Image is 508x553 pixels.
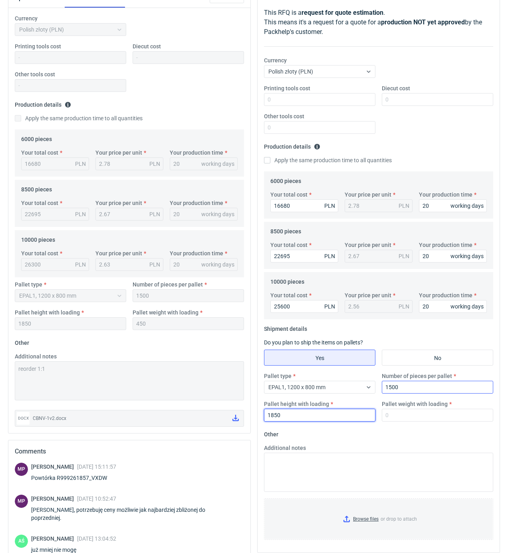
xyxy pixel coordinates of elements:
div: PLN [149,160,160,168]
p: This RFQ is a . This means it's a request for a quote for a by the Packhelp's customer. [264,8,493,37]
label: Pallet type [264,372,292,380]
label: Your total cost [270,241,308,249]
figcaption: MP [15,495,28,508]
label: Do you plan to ship the items on pallets? [264,339,363,346]
div: PLN [75,261,86,269]
label: Your production time [170,199,223,207]
legend: Production details [15,98,71,108]
legend: Production details [264,140,320,150]
label: Your total cost [21,249,58,257]
label: Your price per unit [95,199,142,207]
label: Your production time [419,191,472,199]
label: Other tools cost [264,112,304,120]
div: working days [201,210,234,218]
div: PLN [324,252,335,260]
div: PLN [149,210,160,218]
span: [DATE] 13:04:52 [77,535,116,542]
div: Adrian Świerżewski [15,535,28,548]
label: Currency [264,56,287,64]
legend: Other [264,428,278,438]
div: PLN [399,202,409,210]
span: [PERSON_NAME] [31,535,77,542]
div: PLN [149,261,160,269]
legend: 10000 pieces [21,233,55,243]
label: Pallet weight with loading [133,308,198,316]
input: 0 [264,121,375,134]
div: Powtórka R999261857_VXDW [31,474,117,482]
div: docx [17,412,30,425]
label: Printing tools cost [15,42,61,50]
legend: 8500 pieces [270,225,301,235]
label: Your price per unit [95,149,142,157]
label: Number of pieces per pallet [382,372,452,380]
div: working days [201,160,234,168]
label: Your production time [170,149,223,157]
figcaption: AŚ [15,535,28,548]
legend: 8500 pieces [21,183,52,193]
label: Yes [264,350,375,366]
span: EPAL1, 1200 x 800 mm [268,384,325,390]
strong: request for quote estimation [302,9,383,16]
legend: Shipment details [264,322,307,332]
label: Apply the same production time to all quantities [15,114,143,122]
strong: production NOT yet approved [381,18,465,26]
div: Michał Palasek [15,495,28,508]
label: Your total cost [270,191,308,199]
input: 0 [419,250,487,263]
div: CBNV-1v2.docx [33,414,226,422]
div: [PERSON_NAME], potrzebuję ceny możliwie jak najbardziej zbliżonej do poprzedniej. [31,506,244,522]
span: [PERSON_NAME] [31,463,77,470]
span: Polish złoty (PLN) [268,68,313,75]
div: PLN [75,210,86,218]
legend: 6000 pieces [21,133,52,142]
span: [PERSON_NAME] [31,495,77,502]
label: Diecut cost [382,84,410,92]
label: Your price per unit [345,191,391,199]
span: [DATE] 10:52:47 [77,495,116,502]
label: Pallet type [15,280,42,288]
div: PLN [399,252,409,260]
input: 0 [419,300,487,313]
label: Your total cost [21,149,58,157]
label: Pallet height with loading [264,400,329,408]
input: 0 [264,409,375,422]
div: working days [450,202,484,210]
legend: 10000 pieces [270,275,304,285]
label: Additional notes [15,352,57,360]
h2: Comments [15,447,244,456]
textarea: reorder 1:1 [15,361,244,400]
label: Your price per unit [95,249,142,257]
label: Pallet weight with loading [382,400,448,408]
legend: 6000 pieces [270,175,301,184]
label: Printing tools cost [264,84,310,92]
label: Your production time [419,291,472,299]
label: Your total cost [270,291,308,299]
input: 0 [270,300,338,313]
input: 0 [264,93,375,106]
label: Your production time [170,249,223,257]
div: PLN [324,202,335,210]
div: working days [450,252,484,260]
legend: Other [15,336,29,346]
label: Additional notes [264,444,306,452]
input: 0 [382,93,493,106]
label: Diecut cost [133,42,161,50]
label: Your price per unit [345,241,391,249]
div: Michał Palasek [15,463,28,476]
label: Your price per unit [345,291,391,299]
input: 0 [270,250,338,263]
span: [DATE] 15:11:57 [77,463,116,470]
label: Currency [15,14,38,22]
input: 0 [382,409,493,422]
div: PLN [399,302,409,310]
label: Your production time [419,241,472,249]
div: working days [450,302,484,310]
input: 0 [270,199,338,212]
label: Pallet height with loading [15,308,80,316]
div: PLN [324,302,335,310]
div: working days [201,261,234,269]
label: Apply the same production time to all quantities [264,156,392,164]
label: or drop to attach [264,499,493,539]
label: Number of pieces per pallet [133,280,203,288]
div: PLN [75,160,86,168]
